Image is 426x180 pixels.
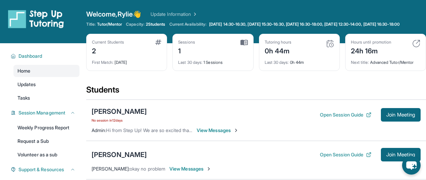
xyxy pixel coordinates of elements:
a: Update Information [151,11,198,18]
span: Welcome, Rylie 👋 [86,9,141,19]
a: Volunteer as a sub [13,149,79,161]
span: Support & Resources [19,166,64,173]
a: [DATE] 14:30-16:30, [DATE] 15:30-16:30, [DATE] 16:30-18:00, [DATE] 12:30-14:00, [DATE] 16:30-18:00 [208,22,401,27]
button: Open Session Guide [320,111,371,118]
div: 2 [92,45,124,56]
div: 0h 44m [265,56,334,65]
button: Join Meeting [381,108,421,122]
div: Sessions [178,40,195,45]
span: Home [18,68,30,74]
img: Chevron Right [191,11,198,18]
span: Dashboard [19,53,42,59]
div: 1 Sessions [178,56,248,65]
img: Chevron-Right [206,166,211,172]
span: okay no problem [130,166,165,172]
span: Current Availability: [169,22,206,27]
img: card [412,40,420,48]
button: Join Meeting [381,148,421,161]
span: Next title : [351,60,369,65]
img: card [240,40,248,46]
img: logo [8,9,64,28]
div: Advanced Tutor/Mentor [351,56,420,65]
span: [DATE] 14:30-16:30, [DATE] 15:30-16:30, [DATE] 16:30-18:00, [DATE] 12:30-14:00, [DATE] 16:30-18:00 [209,22,400,27]
span: Last 30 days : [265,60,289,65]
span: Capacity: [126,22,144,27]
img: Chevron-Right [233,128,239,133]
span: [PERSON_NAME] : [92,166,130,172]
button: Session Management [16,109,75,116]
div: Tutoring hours [265,40,292,45]
a: Tasks [13,92,79,104]
span: Title: [86,22,96,27]
span: View Messages [169,165,211,172]
div: Students [86,84,426,99]
span: Last 30 days : [178,60,202,65]
div: [DATE] [92,56,161,65]
span: Join Meeting [386,113,415,117]
img: card [155,40,161,45]
span: Updates [18,81,36,88]
button: Dashboard [16,53,75,59]
a: Updates [13,78,79,91]
span: Tutor/Mentor [97,22,122,27]
div: Current Students [92,40,124,45]
div: [PERSON_NAME] [92,150,147,159]
span: Session Management [19,109,65,116]
a: Home [13,65,79,77]
div: Hours until promotion [351,40,391,45]
button: chat-button [402,156,421,175]
div: [PERSON_NAME] [92,107,147,116]
span: Admin : [92,127,106,133]
a: Request a Sub [13,135,79,147]
div: 24h 16m [351,45,391,56]
a: Weekly Progress Report [13,122,79,134]
span: View Messages [197,127,239,134]
button: Support & Resources [16,166,75,173]
span: Join Meeting [386,153,415,157]
img: card [326,40,334,48]
button: Open Session Guide [320,151,371,158]
span: First Match : [92,60,113,65]
span: 2 Students [146,22,165,27]
div: 0h 44m [265,45,292,56]
span: No session in 12 days [92,118,147,123]
div: 1 [178,45,195,56]
span: Tasks [18,95,30,101]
